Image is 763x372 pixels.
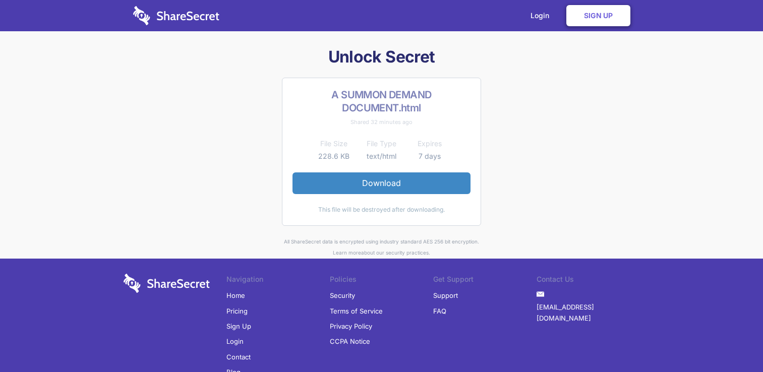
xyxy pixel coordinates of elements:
li: Contact Us [537,274,640,288]
th: Expires [405,138,453,150]
a: Terms of Service [330,303,383,319]
div: This file will be destroyed after downloading. [292,204,471,215]
img: logo-wordmark-white-trans-d4663122ce5f474addd5e946df7df03e33cb6a1c49d2221995e7729f52c070b2.svg [133,6,219,25]
a: Sign Up [226,319,251,334]
a: CCPA Notice [330,334,370,349]
th: File Type [358,138,405,150]
a: Support [433,288,458,303]
a: Pricing [226,303,248,319]
h2: A SUMMON DEMAND DOCUMENT.html [292,88,471,114]
a: Login [226,334,244,349]
td: 228.6 KB [310,150,358,162]
div: Shared 32 minutes ago [292,116,471,128]
a: [EMAIL_ADDRESS][DOMAIN_NAME] [537,299,640,326]
th: File Size [310,138,358,150]
div: All ShareSecret data is encrypted using industry standard AES 256 bit encryption. about our secur... [120,236,644,259]
td: text/html [358,150,405,162]
li: Navigation [226,274,330,288]
a: Learn more [333,250,361,256]
a: Download [292,172,471,194]
a: Contact [226,349,251,364]
img: logo-wordmark-white-trans-d4663122ce5f474addd5e946df7df03e33cb6a1c49d2221995e7729f52c070b2.svg [124,274,210,293]
h1: Unlock Secret [120,46,644,68]
a: Home [226,288,245,303]
a: Sign Up [566,5,630,26]
td: 7 days [405,150,453,162]
a: Privacy Policy [330,319,372,334]
li: Policies [330,274,433,288]
li: Get Support [433,274,537,288]
a: Security [330,288,355,303]
a: FAQ [433,303,446,319]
